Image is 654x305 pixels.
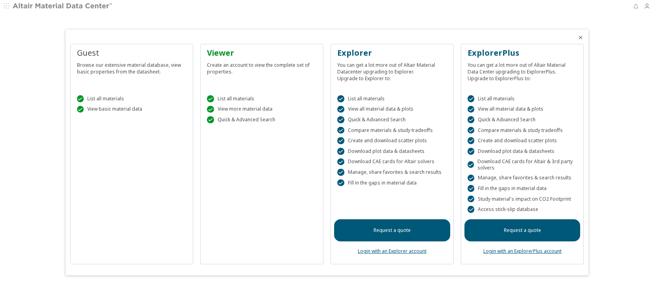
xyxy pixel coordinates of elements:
div: View more material data [207,106,317,113]
div: Create and download scatter plots [468,137,577,144]
div:  [337,137,344,144]
div:  [337,158,344,166]
div:  [468,127,475,134]
div:  [468,106,475,113]
div: Manage, share favorites & search results [468,175,577,182]
a: Login with an Explorer account [358,248,427,254]
div: You can get a lot more out of Altair Material Data Center upgrading to ExplorerPlus. Upgrade to E... [468,58,577,82]
div: List all materials [207,95,317,102]
div: Download CAE cards for Altair & 3rd party solvers [468,158,577,171]
div:  [77,106,84,113]
div:  [468,116,475,123]
div: Browse our extensive material database, view basic properties from the datasheet. [77,58,187,75]
div: Create and download scatter plots [337,137,447,144]
div:  [468,185,475,192]
div: List all materials [468,95,577,102]
div: List all materials [337,95,447,102]
div: Quick & Advanced Search [468,116,577,123]
div:  [77,95,84,102]
a: Request a quote [334,219,450,241]
div: Study material's impact on CO2 Footprint [468,196,577,203]
div: Explorer [337,47,447,58]
div:  [468,161,474,168]
div:  [207,116,214,123]
div: View all material data & plots [337,106,447,113]
div: Manage, share favorites & search results [337,169,447,176]
div:  [468,148,475,155]
div: Compare materials & study tradeoffs [468,127,577,134]
div: Guest [77,47,187,58]
div:  [337,95,344,102]
div: Download plot data & datasheets [468,148,577,155]
div:  [337,179,344,186]
div: You can get a lot more out of Altair Material Datacenter upgrading to Explorer. Upgrade to Explor... [337,58,447,82]
div:  [468,206,475,213]
div:  [337,127,344,134]
div: List all materials [77,95,187,102]
div:  [468,175,475,182]
div:  [337,116,344,123]
div:  [207,106,214,113]
div: Access stick-slip database [468,206,577,213]
div: Compare materials & study tradeoffs [337,127,447,134]
div:  [337,148,344,155]
div: Quick & Advanced Search [207,116,317,123]
div: View all material data & plots [468,106,577,113]
div: View basic material data [77,106,187,113]
div:  [337,106,344,113]
div: Viewer [207,47,317,58]
div: Quick & Advanced Search [337,116,447,123]
button: Close [577,34,584,41]
div: Fill in the gaps in material data [468,185,577,192]
div:  [468,196,475,203]
div: Download plot data & datasheets [337,148,447,155]
div: Fill in the gaps in material data [337,179,447,186]
div: ExplorerPlus [468,47,577,58]
div:  [207,95,214,102]
div: Create an account to view the complete set of properties. [207,58,317,75]
div:  [337,169,344,176]
a: Request a quote [464,219,581,241]
a: Login with an ExplorerPlus account [483,248,562,254]
div: Download CAE cards for Altair solvers [337,158,447,166]
div:  [468,95,475,102]
div:  [468,137,475,144]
